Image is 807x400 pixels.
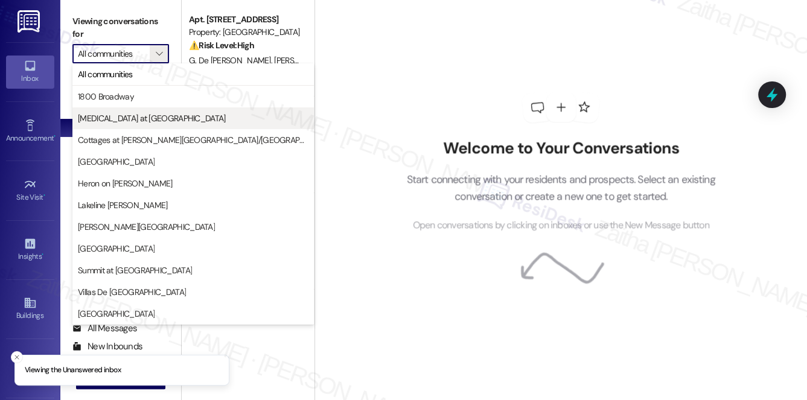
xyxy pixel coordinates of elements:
span: • [43,191,45,200]
a: Site Visit • [6,174,54,207]
a: Inbox [6,56,54,88]
span: [MEDICAL_DATA] at [GEOGRAPHIC_DATA] [78,112,226,124]
div: Prospects + Residents [60,81,181,94]
div: Property: [GEOGRAPHIC_DATA] [189,26,301,39]
img: ResiDesk Logo [18,10,42,33]
h2: Welcome to Your Conversations [388,139,733,158]
span: Summit at [GEOGRAPHIC_DATA] [78,264,192,276]
span: All communities [78,68,133,80]
a: Buildings [6,293,54,325]
span: • [54,132,56,141]
span: [PERSON_NAME] [274,55,334,66]
label: Viewing conversations for [72,12,169,44]
span: Villas De [GEOGRAPHIC_DATA] [78,286,186,298]
span: [GEOGRAPHIC_DATA] [78,156,155,168]
strong: ⚠️ Risk Level: High [189,40,254,51]
a: Leads [6,352,54,385]
span: [GEOGRAPHIC_DATA] [78,308,155,320]
span: G. De [PERSON_NAME] [189,55,274,66]
input: All communities [78,44,150,63]
div: Prospects [60,264,181,276]
span: [PERSON_NAME][GEOGRAPHIC_DATA] [78,221,215,233]
div: New Inbounds [72,340,142,353]
span: Cottages at [PERSON_NAME][GEOGRAPHIC_DATA]/[GEOGRAPHIC_DATA] [78,134,308,146]
div: All Messages [72,322,137,335]
span: [GEOGRAPHIC_DATA] [78,243,155,255]
p: Viewing the Unanswered inbox [25,365,121,376]
p: Start connecting with your residents and prospects. Select an existing conversation or create a n... [388,171,733,205]
span: Open conversations by clicking on inboxes or use the New Message button [413,218,709,233]
span: Lakeline [PERSON_NAME] [78,199,168,211]
span: 1800 Broadway [78,90,134,103]
button: Close toast [11,351,23,363]
span: Heron on [PERSON_NAME] [78,177,173,189]
div: Apt. [STREET_ADDRESS] [189,13,301,26]
i:  [156,49,162,59]
span: • [42,250,43,259]
a: Insights • [6,233,54,266]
